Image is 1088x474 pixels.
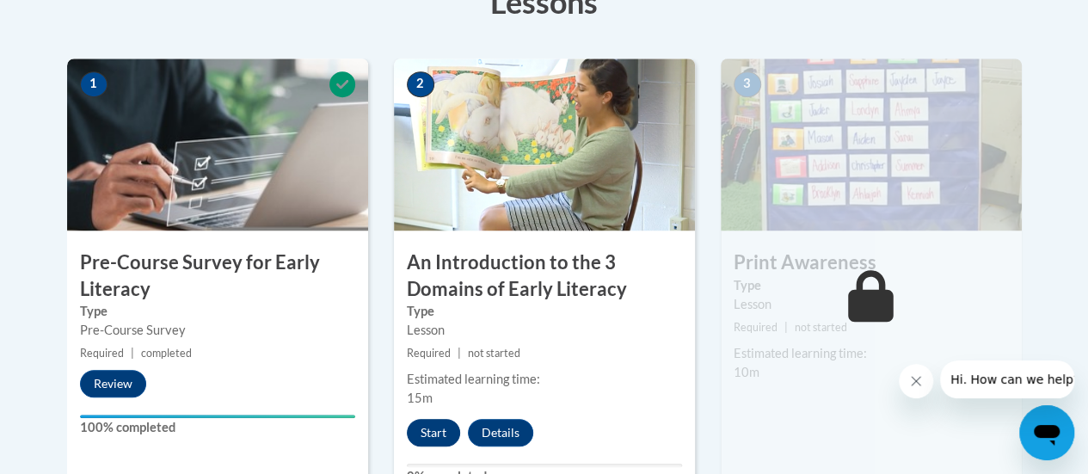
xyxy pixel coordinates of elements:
[80,415,355,418] div: Your progress
[468,419,533,446] button: Details
[721,249,1022,276] h3: Print Awareness
[10,12,139,26] span: Hi. How can we help?
[407,321,682,340] div: Lesson
[80,71,108,97] span: 1
[80,302,355,321] label: Type
[80,370,146,397] button: Review
[80,347,124,360] span: Required
[407,391,433,405] span: 15m
[468,347,520,360] span: not started
[734,365,759,379] span: 10m
[784,321,788,334] span: |
[458,347,461,360] span: |
[407,419,460,446] button: Start
[80,321,355,340] div: Pre-Course Survey
[734,71,761,97] span: 3
[734,321,778,334] span: Required
[80,418,355,437] label: 100% completed
[394,249,695,303] h3: An Introduction to the 3 Domains of Early Literacy
[795,321,847,334] span: not started
[734,295,1009,314] div: Lesson
[899,364,933,398] iframe: Close message
[131,347,134,360] span: |
[67,58,368,231] img: Course Image
[407,370,682,389] div: Estimated learning time:
[721,58,1022,231] img: Course Image
[141,347,192,360] span: completed
[394,58,695,231] img: Course Image
[407,347,451,360] span: Required
[734,276,1009,295] label: Type
[67,249,368,303] h3: Pre-Course Survey for Early Literacy
[1019,405,1074,460] iframe: Button to launch messaging window
[940,360,1074,398] iframe: Message from company
[734,344,1009,363] div: Estimated learning time:
[407,302,682,321] label: Type
[407,71,434,97] span: 2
